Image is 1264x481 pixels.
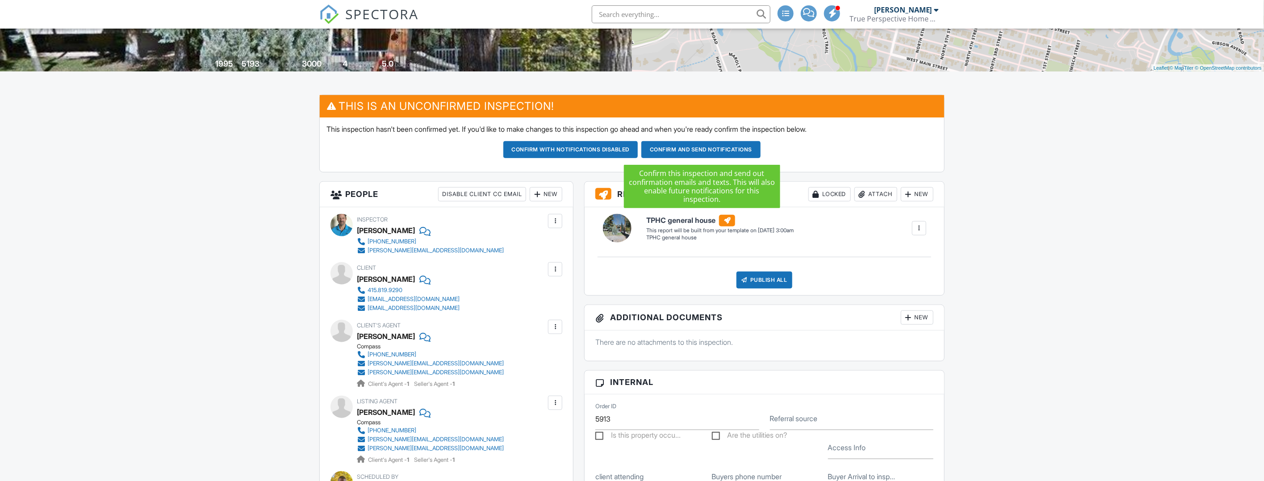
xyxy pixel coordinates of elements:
[357,419,511,426] div: Compass
[357,473,398,480] span: Scheduled By
[216,59,234,68] div: 1995
[452,381,455,387] strong: 1
[357,322,401,329] span: Client's Agent
[737,272,792,289] div: Publish All
[357,295,460,304] a: [EMAIL_ADDRESS][DOMAIN_NAME]
[592,5,770,23] input: Search everything...
[1154,65,1168,71] a: Leaflet
[368,427,416,434] div: [PHONE_NUMBER]
[828,443,866,452] label: Access Info
[407,456,409,463] strong: 1
[646,227,794,234] div: This report will be built from your template on [DATE] 3:00am
[368,351,416,358] div: [PHONE_NUMBER]
[357,246,504,255] a: [PERSON_NAME][EMAIL_ADDRESS][DOMAIN_NAME]
[646,215,794,226] h6: TPHC general house
[349,61,374,68] span: bedrooms
[503,141,638,158] button: Confirm with notifications disabled
[368,360,504,367] div: [PERSON_NAME][EMAIL_ADDRESS][DOMAIN_NAME]
[357,359,504,368] a: [PERSON_NAME][EMAIL_ADDRESS][DOMAIN_NAME]
[242,59,260,68] div: 5193
[343,59,348,68] div: 4
[368,305,460,312] div: [EMAIL_ADDRESS][DOMAIN_NAME]
[414,456,455,463] span: Seller's Agent -
[438,187,526,201] div: Disable Client CC Email
[414,381,455,387] span: Seller's Agent -
[382,59,394,68] div: 5.0
[357,264,376,271] span: Client
[261,61,274,68] span: sq. ft.
[323,61,335,68] span: sq.ft.
[850,14,939,23] div: True Perspective Home Consultants
[357,330,415,343] a: [PERSON_NAME]
[901,310,933,325] div: New
[357,350,504,359] a: [PHONE_NUMBER]
[357,286,460,295] a: 415.819.9290
[357,435,504,444] a: [PERSON_NAME][EMAIL_ADDRESS][DOMAIN_NAME]
[368,296,460,303] div: [EMAIL_ADDRESS][DOMAIN_NAME]
[712,431,787,442] label: Are the utilities on?
[368,445,504,452] div: [PERSON_NAME][EMAIL_ADDRESS][DOMAIN_NAME]
[357,368,504,377] a: [PERSON_NAME][EMAIL_ADDRESS][DOMAIN_NAME]
[368,456,410,463] span: Client's Agent -
[357,216,388,223] span: Inspector
[368,381,410,387] span: Client's Agent -
[368,238,416,245] div: [PHONE_NUMBER]
[357,444,504,453] a: [PERSON_NAME][EMAIL_ADDRESS][DOMAIN_NAME]
[357,224,415,237] div: [PERSON_NAME]
[319,12,419,31] a: SPECTORA
[595,337,933,347] p: There are no attachments to this inspection.
[770,414,818,423] label: Referral source
[205,61,214,68] span: Built
[808,187,851,201] div: Locked
[357,237,504,246] a: [PHONE_NUMBER]
[368,247,504,254] div: [PERSON_NAME][EMAIL_ADDRESS][DOMAIN_NAME]
[854,187,897,201] div: Attach
[368,369,504,376] div: [PERSON_NAME][EMAIL_ADDRESS][DOMAIN_NAME]
[407,381,409,387] strong: 1
[646,234,794,242] div: TPHC general house
[357,343,511,350] div: Compass
[368,287,402,294] div: 415.819.9290
[828,437,933,459] input: Access Info
[302,59,322,68] div: 3000
[585,182,944,207] h3: Reports
[320,95,944,117] h3: This is an Unconfirmed Inspection!
[641,141,761,158] button: Confirm and send notifications
[1195,65,1262,71] a: © OpenStreetMap contributors
[595,431,681,442] label: Is this property occupied?
[595,402,616,410] label: Order ID
[585,305,944,330] h3: Additional Documents
[901,187,933,201] div: New
[368,436,504,443] div: [PERSON_NAME][EMAIL_ADDRESS][DOMAIN_NAME]
[357,272,415,286] div: [PERSON_NAME]
[357,406,415,419] a: [PERSON_NAME]
[452,456,455,463] strong: 1
[282,61,301,68] span: Lot Size
[585,371,944,394] h3: Internal
[345,4,419,23] span: SPECTORA
[395,61,421,68] span: bathrooms
[320,182,573,207] h3: People
[1170,65,1194,71] a: © MapTiler
[326,124,938,134] p: This inspection hasn't been confirmed yet. If you'd like to make changes to this inspection go ah...
[319,4,339,24] img: The Best Home Inspection Software - Spectora
[530,187,562,201] div: New
[874,5,932,14] div: [PERSON_NAME]
[357,398,398,405] span: Listing Agent
[357,304,460,313] a: [EMAIL_ADDRESS][DOMAIN_NAME]
[357,426,504,435] a: [PHONE_NUMBER]
[1151,64,1264,72] div: |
